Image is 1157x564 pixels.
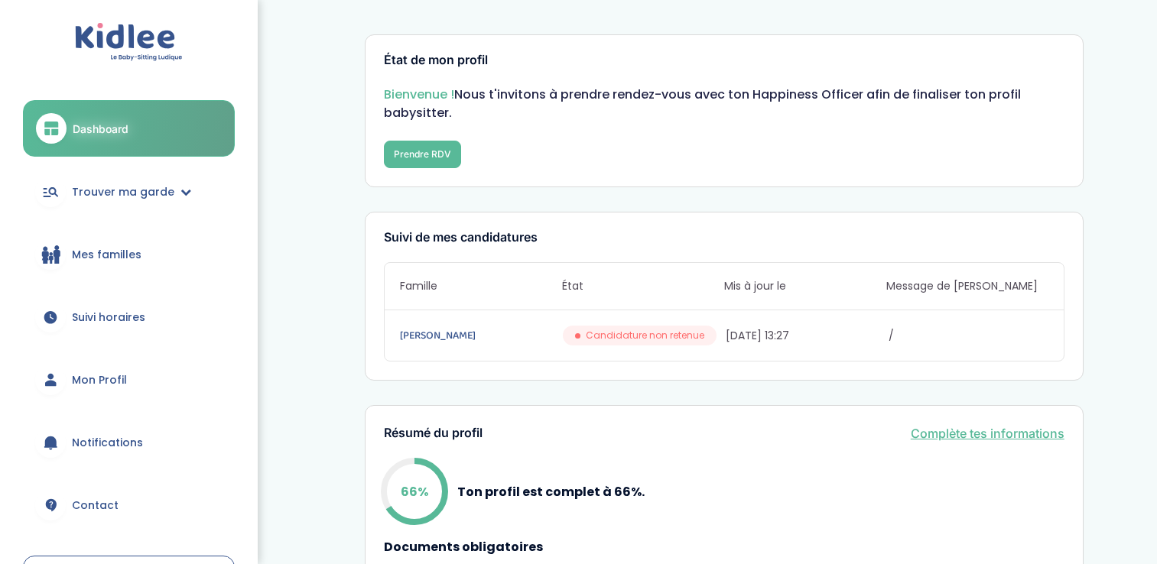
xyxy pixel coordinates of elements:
span: Candidature non retenue [586,329,704,342]
h4: Documents obligatoires [384,540,1064,554]
a: Suivi horaires [23,290,235,345]
h3: Résumé du profil [384,426,483,440]
span: Trouver ma garde [72,184,174,200]
a: Complète tes informations [911,424,1064,442]
h3: Suivi de mes candidatures [384,231,1064,245]
span: État [562,278,724,294]
span: Mon Profil [72,372,127,388]
span: / [889,328,1048,344]
span: Famille [400,278,562,294]
span: Dashboard [73,121,128,137]
a: Mon Profil [23,352,235,407]
a: [PERSON_NAME] [400,327,560,344]
span: Notifications [72,435,143,451]
p: Nous t'invitons à prendre rendez-vous avec ton Happiness Officer afin de finaliser ton profil bab... [384,86,1064,122]
span: Suivi horaires [72,310,145,326]
p: 66% [401,482,428,501]
span: Message de [PERSON_NAME] [886,278,1048,294]
span: Contact [72,498,119,514]
a: Contact [23,478,235,533]
a: Trouver ma garde [23,164,235,219]
span: Mis à jour le [724,278,886,294]
img: logo.svg [75,23,183,62]
a: Mes familles [23,227,235,282]
span: Mes familles [72,247,141,263]
p: Ton profil est complet à 66%. [457,482,645,501]
a: Notifications [23,415,235,470]
button: Prendre RDV [384,141,461,168]
span: Bienvenue ! [384,86,454,103]
h3: État de mon profil [384,53,1064,67]
a: Dashboard [23,100,235,157]
span: [DATE] 13:27 [726,328,886,344]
